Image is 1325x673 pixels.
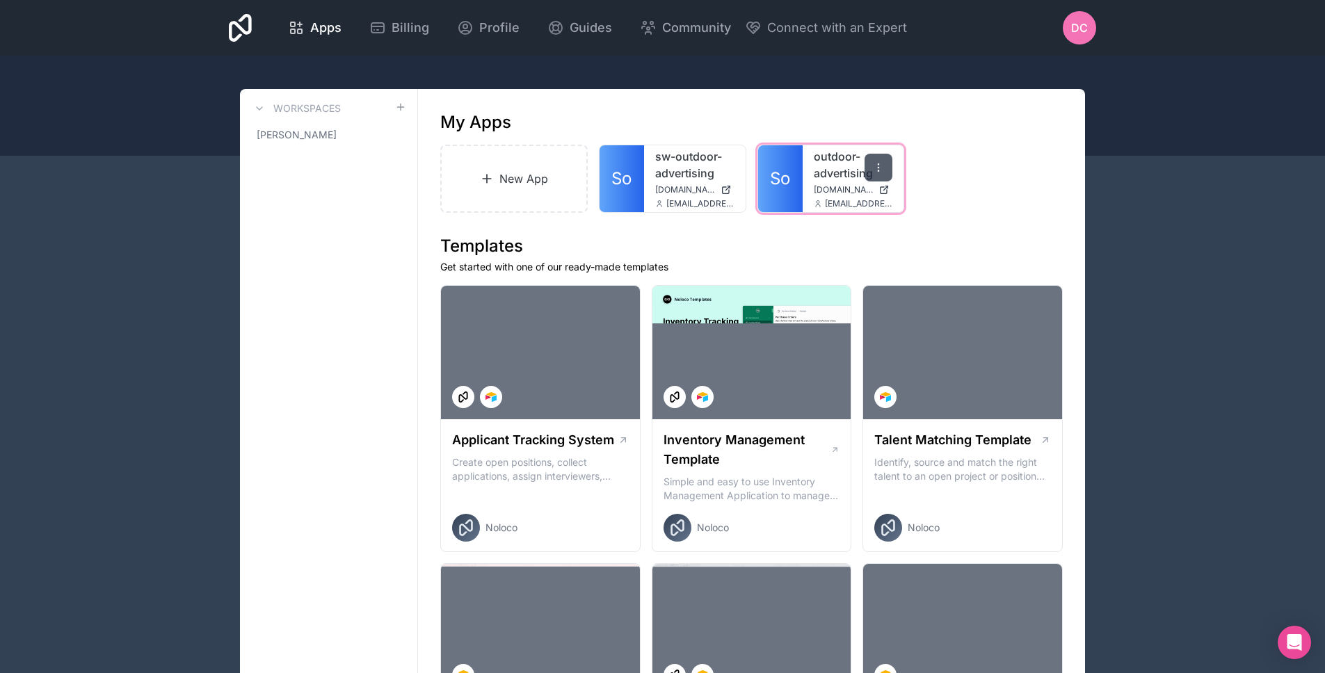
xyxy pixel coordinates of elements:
[874,455,1051,483] p: Identify, source and match the right talent to an open project or position with our Talent Matchi...
[310,18,342,38] span: Apps
[440,111,511,133] h1: My Apps
[440,235,1063,257] h1: Templates
[655,184,715,195] span: [DOMAIN_NAME]
[273,102,341,115] h3: Workspaces
[655,184,734,195] a: [DOMAIN_NAME]
[629,13,742,43] a: Community
[880,391,891,403] img: Airtable Logo
[908,521,940,535] span: Noloco
[664,475,840,503] p: Simple and easy to use Inventory Management Application to manage your stock, orders and Manufact...
[758,145,803,212] a: So
[814,184,874,195] span: [DOMAIN_NAME]
[664,430,830,469] h1: Inventory Management Template
[251,122,406,147] a: [PERSON_NAME]
[479,18,520,38] span: Profile
[277,13,353,43] a: Apps
[440,145,588,213] a: New App
[655,148,734,181] a: sw-outdoor-advertising
[1071,19,1088,36] span: DC
[745,18,907,38] button: Connect with an Expert
[814,184,893,195] a: [DOMAIN_NAME]
[257,128,337,142] span: [PERSON_NAME]
[392,18,429,38] span: Billing
[251,100,341,117] a: Workspaces
[767,18,907,38] span: Connect with an Expert
[452,455,629,483] p: Create open positions, collect applications, assign interviewers, centralise candidate feedback a...
[770,168,790,190] span: So
[814,148,893,181] a: outdoor-advertising
[358,13,440,43] a: Billing
[536,13,623,43] a: Guides
[440,260,1063,274] p: Get started with one of our ready-made templates
[666,198,734,209] span: [EMAIL_ADDRESS][DOMAIN_NAME]
[446,13,531,43] a: Profile
[1278,626,1311,659] div: Open Intercom Messenger
[662,18,731,38] span: Community
[611,168,632,190] span: So
[874,430,1031,450] h1: Talent Matching Template
[697,391,708,403] img: Airtable Logo
[825,198,893,209] span: [EMAIL_ADDRESS][DOMAIN_NAME]
[452,430,614,450] h1: Applicant Tracking System
[697,521,729,535] span: Noloco
[485,521,517,535] span: Noloco
[570,18,612,38] span: Guides
[485,391,497,403] img: Airtable Logo
[600,145,644,212] a: So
